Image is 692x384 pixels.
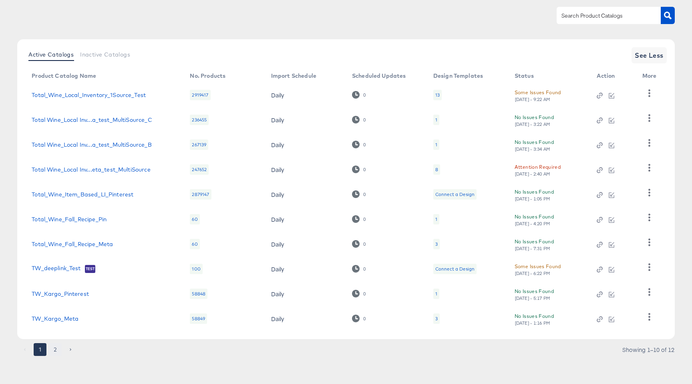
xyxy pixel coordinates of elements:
[28,51,74,58] span: Active Catalogs
[352,141,366,148] div: 0
[271,73,316,79] div: Import Schedule
[34,343,46,356] button: page 1
[515,88,561,102] button: Some Issues Found[DATE] - 9:22 AM
[515,163,561,177] button: Attention Required[DATE] - 2:40 AM
[515,163,561,171] div: Attention Required
[363,241,366,247] div: 0
[265,157,346,182] td: Daily
[433,214,439,224] div: 1
[265,182,346,207] td: Daily
[190,313,207,324] div: 58849
[433,139,439,150] div: 1
[32,241,113,247] a: Total_Wine_Fall_Recipe_Meta
[265,83,346,107] td: Daily
[433,115,439,125] div: 1
[433,289,439,299] div: 1
[433,164,440,175] div: 8
[363,167,366,172] div: 0
[433,73,483,79] div: Design Templates
[515,262,561,276] button: Some Issues Found[DATE] - 6:22 PM
[515,262,561,271] div: Some Issues Found
[435,166,438,173] div: 8
[32,291,89,297] a: TW_Kargo_Pinterest
[508,70,591,83] th: Status
[435,117,437,123] div: 1
[265,257,346,281] td: Daily
[363,216,366,222] div: 0
[190,264,202,274] div: 100
[64,343,77,356] button: Go to next page
[435,191,475,198] div: Connect a Design
[265,207,346,232] td: Daily
[190,115,209,125] div: 236455
[32,141,151,148] a: Total Wine_Local Inv...a_test_MultiSource_B
[265,306,346,331] td: Daily
[363,316,366,321] div: 0
[32,191,133,198] a: Total_Wine_Item_Based_LI_Pinterest
[32,117,152,123] a: Total Wine_Local Inv...a_test_MultiSource_C
[435,266,475,272] div: Connect a Design
[190,189,211,200] div: 2879147
[32,315,78,322] a: TW_Kargo_Meta
[622,347,675,352] div: Showing 1–10 of 12
[515,97,551,102] div: [DATE] - 9:22 AM
[190,214,199,224] div: 60
[265,132,346,157] td: Daily
[363,266,366,272] div: 0
[352,240,366,248] div: 0
[560,11,645,20] input: Search Product Catalogs
[632,47,667,63] button: See Less
[363,142,366,148] div: 0
[190,90,210,100] div: 2919417
[515,88,561,97] div: Some Issues Found
[32,265,80,273] a: TW_deeplink_Test
[435,216,437,222] div: 1
[190,289,207,299] div: 58848
[352,190,366,198] div: 0
[363,92,366,98] div: 0
[352,290,366,297] div: 0
[635,50,664,61] span: See Less
[32,216,107,222] a: Total_Wine_Fall_Recipe_Pin
[363,291,366,297] div: 0
[352,166,366,173] div: 0
[352,91,366,99] div: 0
[433,90,442,100] div: 13
[435,92,440,98] div: 13
[352,265,366,273] div: 0
[32,166,150,173] a: Total Wine_Local Inv...eta_test_MultiSource
[352,73,406,79] div: Scheduled Updates
[80,51,130,58] span: Inactive Catalogs
[590,70,636,83] th: Action
[435,141,437,148] div: 1
[352,116,366,123] div: 0
[85,266,96,272] span: Test
[435,315,438,322] div: 3
[515,271,551,276] div: [DATE] - 6:22 PM
[636,70,666,83] th: More
[435,241,438,247] div: 3
[515,171,551,177] div: [DATE] - 2:40 AM
[433,313,440,324] div: 3
[433,239,440,249] div: 3
[352,215,366,223] div: 0
[190,139,208,150] div: 267139
[32,73,96,79] div: Product Catalog Name
[352,315,366,322] div: 0
[265,107,346,132] td: Daily
[17,343,78,356] nav: pagination navigation
[435,291,437,297] div: 1
[190,239,199,249] div: 60
[49,343,62,356] button: Go to page 2
[265,232,346,257] td: Daily
[190,73,225,79] div: No. Products
[265,281,346,306] td: Daily
[32,92,146,98] a: Total_Wine_Local_Inventory_1Source_Test
[433,189,477,200] div: Connect a Design
[433,264,477,274] div: Connect a Design
[363,117,366,123] div: 0
[363,192,366,197] div: 0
